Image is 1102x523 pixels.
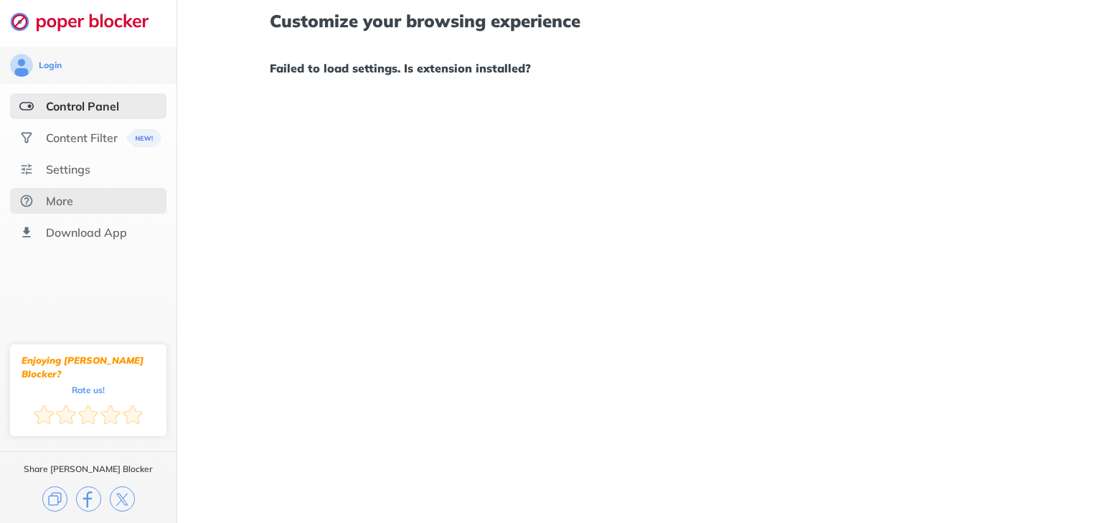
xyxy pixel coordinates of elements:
[46,99,119,113] div: Control Panel
[24,463,153,475] div: Share [PERSON_NAME] Blocker
[46,162,90,176] div: Settings
[10,11,164,32] img: logo-webpage.svg
[72,387,105,393] div: Rate us!
[39,60,62,71] div: Login
[22,354,155,381] div: Enjoying [PERSON_NAME] Blocker?
[46,131,118,145] div: Content Filter
[46,194,73,208] div: More
[76,486,101,512] img: facebook.svg
[10,54,33,77] img: avatar.svg
[19,131,34,145] img: social.svg
[110,486,135,512] img: x.svg
[19,162,34,176] img: settings.svg
[270,59,1009,77] h1: Failed to load settings. Is extension installed?
[19,194,34,208] img: about.svg
[126,129,161,147] img: menuBanner.svg
[46,225,127,240] div: Download App
[42,486,67,512] img: copy.svg
[270,11,1009,30] h1: Customize your browsing experience
[19,99,34,113] img: features-selected.svg
[19,225,34,240] img: download-app.svg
